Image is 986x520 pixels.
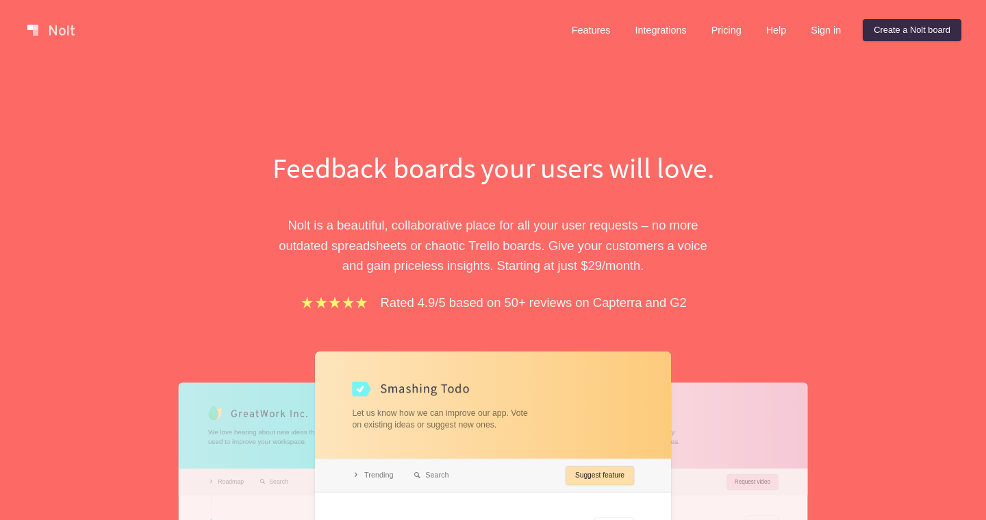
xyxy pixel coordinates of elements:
a: Help [755,19,798,41]
img: stars.b067e34983.png [299,295,369,310]
h1: Feedback boards your users will love. [257,148,729,188]
p: Rated 4.9/5 based on 50+ reviews on Capterra and G2 [381,293,687,312]
p: Nolt is a beautiful, collaborative place for all your user requests – no more outdated spreadshee... [257,215,729,275]
a: Integrations [624,19,697,41]
a: Sign in [800,19,852,41]
a: Create a Nolt board [863,19,961,41]
a: Pricing [700,19,753,41]
a: Features [561,19,622,41]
